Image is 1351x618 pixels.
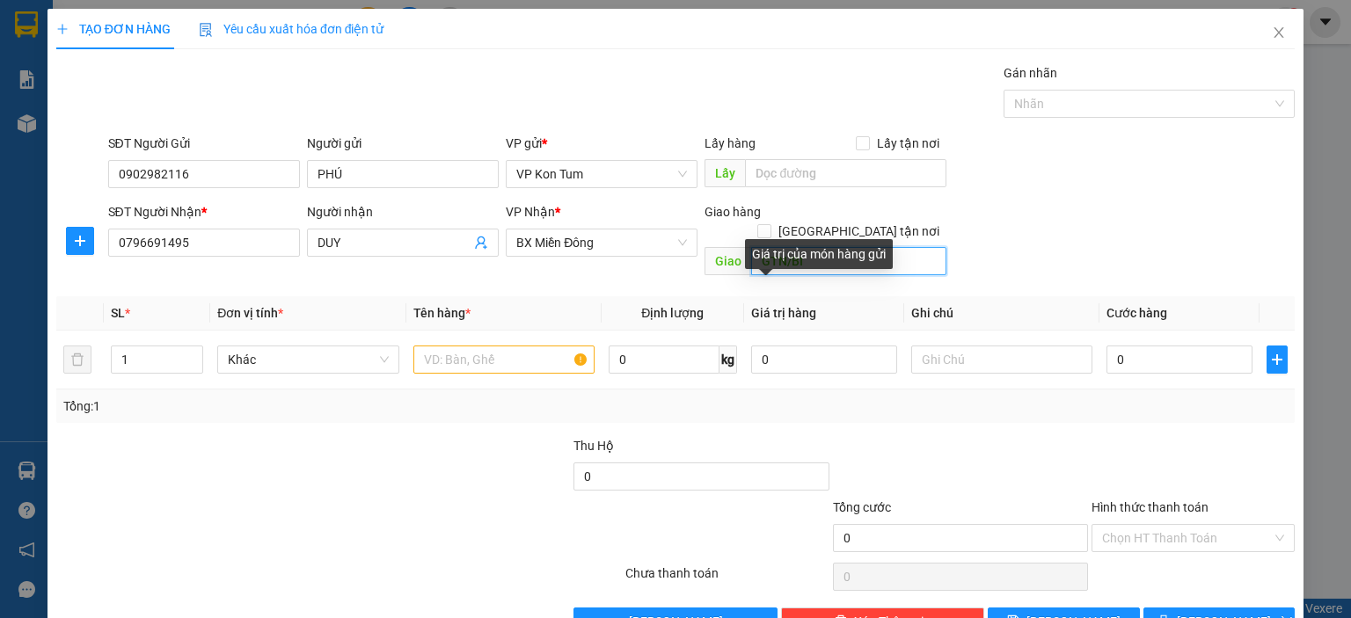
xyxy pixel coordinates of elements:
[63,345,91,374] button: delete
[67,234,93,248] span: plus
[904,296,1099,331] th: Ghi chú
[307,134,499,153] div: Người gửi
[199,22,384,36] span: Yêu cầu xuất hóa đơn điện tử
[474,236,488,250] span: user-add
[516,229,687,256] span: BX Miền Đông
[745,239,893,269] div: Giá trị của món hàng gửi
[705,159,745,187] span: Lấy
[751,345,897,374] input: 0
[751,306,816,320] span: Giá trị hàng
[1092,500,1209,514] label: Hình thức thanh toán
[413,306,471,320] span: Tên hàng
[108,134,300,153] div: SĐT Người Gửi
[506,205,555,219] span: VP Nhận
[705,247,751,275] span: Giao
[66,227,94,255] button: plus
[1004,66,1057,80] label: Gán nhãn
[911,345,1092,374] input: Ghi Chú
[1267,353,1287,367] span: plus
[56,23,69,35] span: plus
[413,345,595,374] input: VD: Bàn, Ghế
[1254,9,1304,58] button: Close
[1267,345,1288,374] button: plus
[56,22,171,36] span: TẠO ĐƠN HÀNG
[641,306,704,320] span: Định lượng
[228,346,388,373] span: Khác
[573,439,614,453] span: Thu Hộ
[307,202,499,222] div: Người nhận
[1272,25,1286,40] span: close
[745,159,946,187] input: Dọc đường
[506,134,697,153] div: VP gửi
[217,306,283,320] span: Đơn vị tính
[516,161,687,187] span: VP Kon Tum
[833,500,891,514] span: Tổng cước
[705,205,761,219] span: Giao hàng
[870,134,946,153] span: Lấy tận nơi
[111,306,125,320] span: SL
[705,136,756,150] span: Lấy hàng
[624,563,830,594] div: Chưa thanh toán
[719,345,737,374] span: kg
[63,396,522,416] div: Tổng: 1
[771,222,946,241] span: [GEOGRAPHIC_DATA] tận nơi
[1106,306,1167,320] span: Cước hàng
[199,23,213,37] img: icon
[108,202,300,222] div: SĐT Người Nhận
